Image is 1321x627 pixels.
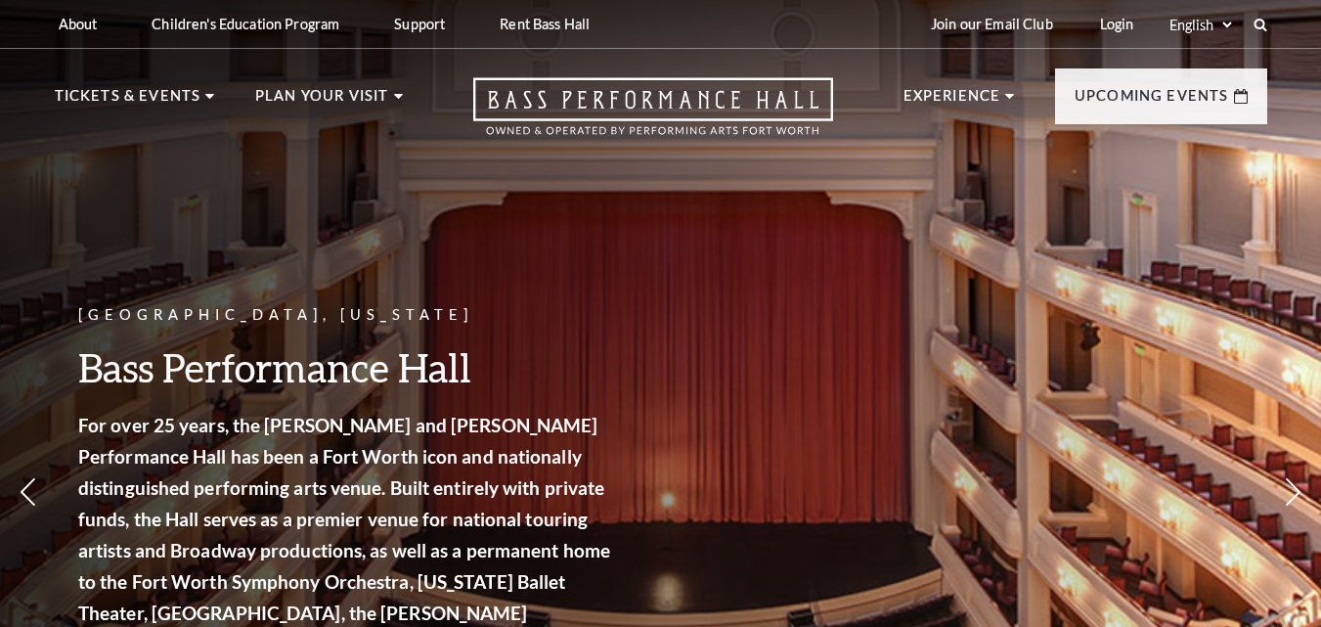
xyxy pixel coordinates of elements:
p: Upcoming Events [1075,84,1229,119]
p: Plan Your Visit [255,84,389,119]
h3: Bass Performance Hall [78,342,616,392]
p: Rent Bass Hall [500,16,590,32]
select: Select: [1166,16,1235,34]
p: [GEOGRAPHIC_DATA], [US_STATE] [78,303,616,328]
p: Children's Education Program [152,16,339,32]
p: Tickets & Events [55,84,201,119]
p: Support [394,16,445,32]
p: Experience [903,84,1001,119]
p: About [59,16,98,32]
